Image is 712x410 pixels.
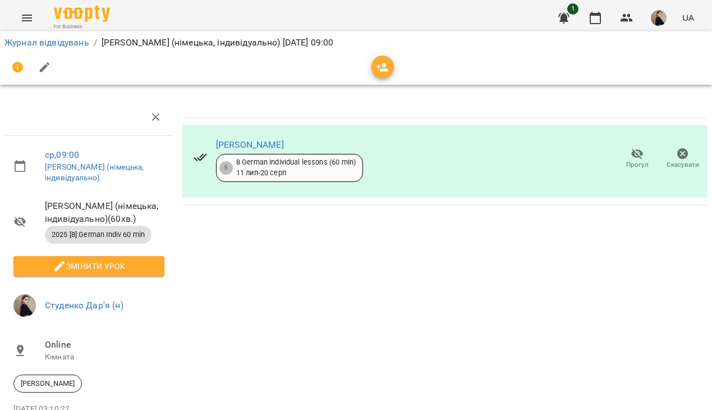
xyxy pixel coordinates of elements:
[13,256,164,276] button: Змінити урок
[14,379,81,389] span: [PERSON_NAME]
[13,294,36,317] img: 5e9a9518ec6e813dcf6359420b087dab.jpg
[45,300,123,311] a: Студенко Дар'я (н)
[102,36,334,49] p: [PERSON_NAME] (німецька, індивідуально) [DATE] 09:00
[4,37,89,48] a: Журнал відвідувань
[4,36,708,49] nav: breadcrumb
[45,162,144,183] a: [PERSON_NAME] (німецька, індивідуально)
[45,199,164,226] span: [PERSON_NAME] (німецька, індивідуально) ( 60 хв. )
[660,143,705,175] button: Скасувати
[13,4,40,31] button: Menu
[651,10,667,26] img: 5e9a9518ec6e813dcf6359420b087dab.jpg
[45,352,164,363] p: Кімната
[678,7,699,28] button: UA
[219,161,233,175] div: 5
[216,139,284,150] a: [PERSON_NAME]
[54,6,110,22] img: Voopty Logo
[614,143,660,175] button: Прогул
[94,36,97,49] li: /
[236,157,356,178] div: 8 German individual lessons (60 min) 11 лип - 20 серп
[22,259,155,273] span: Змінити урок
[45,338,164,352] span: Online
[626,160,649,170] span: Прогул
[567,3,578,15] span: 1
[682,12,694,24] span: UA
[54,23,110,30] span: For Business
[667,160,699,170] span: Скасувати
[45,230,151,240] span: 2025 [8] German Indiv 60 min
[45,149,79,160] a: ср , 09:00
[13,375,82,393] div: [PERSON_NAME]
